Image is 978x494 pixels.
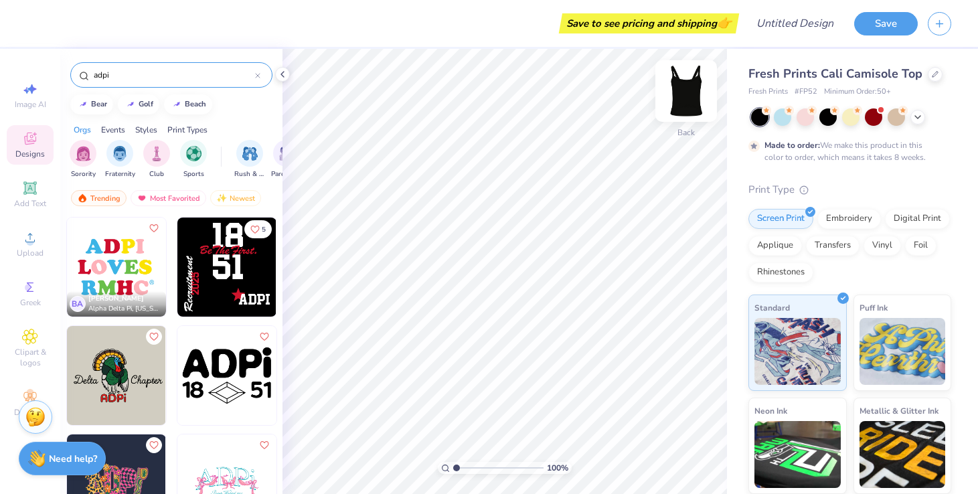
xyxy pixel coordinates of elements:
[905,236,936,256] div: Foil
[20,297,41,308] span: Greek
[76,146,91,161] img: Sorority Image
[67,326,166,425] img: b786ba2a-bf3f-4f35-8c1d-ef91fd933050
[143,140,170,179] div: filter for Club
[860,318,946,385] img: Puff Ink
[118,94,159,114] button: golf
[7,347,54,368] span: Clipart & logos
[14,407,46,418] span: Decorate
[105,169,135,179] span: Fraternity
[165,218,264,317] img: 880bdb86-02de-4ded-9729-5a716d616eca
[146,437,162,453] button: Like
[14,198,46,209] span: Add Text
[748,86,788,98] span: Fresh Prints
[754,318,841,385] img: Standard
[77,193,88,203] img: trending.gif
[149,169,164,179] span: Club
[216,193,227,203] img: Newest.gif
[70,94,113,114] button: bear
[764,140,820,151] strong: Made to order:
[885,209,950,229] div: Digital Print
[78,100,88,108] img: trend_line.gif
[139,100,153,108] div: golf
[67,218,166,317] img: dd8908d0-c909-428f-a607-770c2d65e572
[748,262,813,282] div: Rhinestones
[164,94,212,114] button: beach
[92,68,255,82] input: Try "Alpha"
[15,149,45,159] span: Designs
[49,452,97,465] strong: Need help?
[271,169,302,179] span: Parent's Weekend
[101,124,125,136] div: Events
[748,66,922,82] span: Fresh Prints Cali Camisole Top
[717,15,732,31] span: 👉
[562,13,736,33] div: Save to see pricing and shipping
[167,124,208,136] div: Print Types
[864,236,901,256] div: Vinyl
[547,462,568,474] span: 100 %
[146,329,162,345] button: Like
[70,140,96,179] button: filter button
[88,294,144,303] span: [PERSON_NAME]
[171,100,182,108] img: trend_line.gif
[754,404,787,418] span: Neon Ink
[256,437,272,453] button: Like
[817,209,881,229] div: Embroidery
[137,193,147,203] img: most_fav.gif
[256,329,272,345] button: Like
[105,140,135,179] div: filter for Fraternity
[17,248,44,258] span: Upload
[180,140,207,179] div: filter for Sports
[271,140,302,179] div: filter for Parent's Weekend
[91,100,107,108] div: bear
[71,190,127,206] div: Trending
[824,86,891,98] span: Minimum Order: 50 +
[210,190,261,206] div: Newest
[177,218,276,317] img: 84e62e90-e5f2-4f6b-b48f-624223fd677c
[860,421,946,488] img: Metallic & Glitter Ink
[244,220,272,238] button: Like
[242,146,258,161] img: Rush & Bid Image
[70,296,86,312] div: BA
[677,127,695,139] div: Back
[234,140,265,179] div: filter for Rush & Bid
[183,169,204,179] span: Sports
[276,218,375,317] img: 5c21c0ad-9e10-4171-b71b-4c33674e3740
[70,140,96,179] div: filter for Sorority
[125,100,136,108] img: trend_line.gif
[276,326,375,425] img: 5d156278-e962-4b7f-9a8a-2fbf6a92a37c
[795,86,817,98] span: # FP52
[764,139,929,163] div: We make this product in this color to order, which means it takes 8 weeks.
[279,146,295,161] img: Parent's Weekend Image
[748,236,802,256] div: Applique
[659,64,713,118] img: Back
[143,140,170,179] button: filter button
[854,12,918,35] button: Save
[185,100,206,108] div: beach
[748,209,813,229] div: Screen Print
[165,326,264,425] img: 948c555c-2cf7-4820-8905-fd160f7c1ee8
[74,124,91,136] div: Orgs
[271,140,302,179] button: filter button
[806,236,860,256] div: Transfers
[105,140,135,179] button: filter button
[131,190,206,206] div: Most Favorited
[88,304,161,314] span: Alpha Delta Pi, [US_STATE] Tech
[177,326,276,425] img: 2167f02e-562c-4224-a6d3-b9f1c9f2a42a
[149,146,164,161] img: Club Image
[112,146,127,161] img: Fraternity Image
[234,169,265,179] span: Rush & Bid
[71,169,96,179] span: Sorority
[746,10,844,37] input: Untitled Design
[186,146,201,161] img: Sports Image
[748,182,951,197] div: Print Type
[860,404,939,418] span: Metallic & Glitter Ink
[146,220,162,236] button: Like
[135,124,157,136] div: Styles
[180,140,207,179] button: filter button
[15,99,46,110] span: Image AI
[234,140,265,179] button: filter button
[754,301,790,315] span: Standard
[860,301,888,315] span: Puff Ink
[754,421,841,488] img: Neon Ink
[262,226,266,233] span: 5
